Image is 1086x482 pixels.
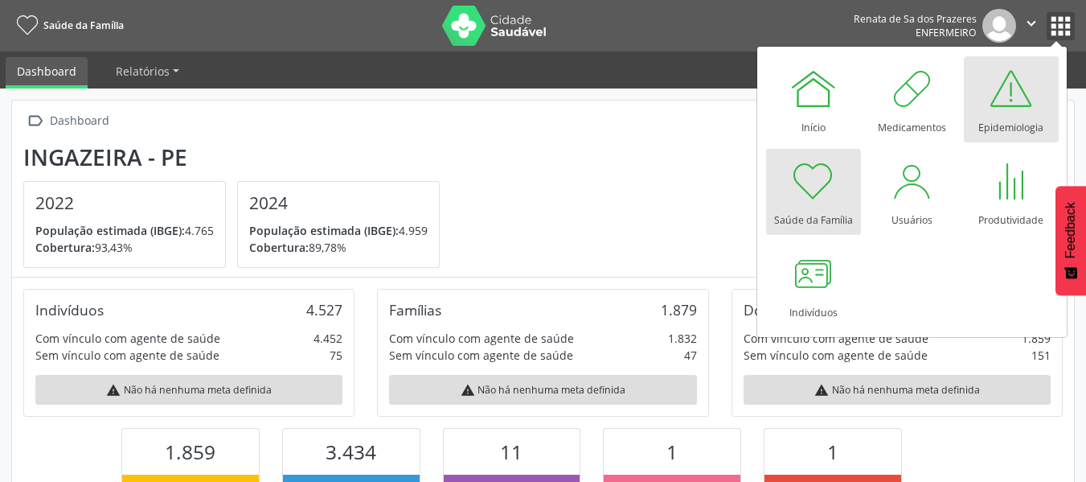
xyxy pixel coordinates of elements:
[982,9,1016,43] img: img
[1047,12,1075,40] button: apps
[249,223,399,238] span: População estimada (IBGE):
[35,222,214,239] p: 4.765
[666,439,678,465] span: 1
[35,240,95,255] span: Cobertura:
[766,149,861,235] a: Saúde da Família
[389,375,696,405] div: Não há nenhuma meta definida
[165,439,215,465] span: 1.859
[1022,14,1040,32] i: 
[306,301,342,319] div: 4.527
[6,57,88,89] a: Dashboard
[249,239,428,256] p: 89,78%
[964,56,1059,142] a: Epidemiologia
[249,193,428,213] h4: 2024
[35,301,104,319] div: Indivíduos
[684,347,697,364] div: 47
[35,330,220,347] div: Com vínculo com agente de saúde
[43,19,124,32] span: Saúde da Família
[23,144,451,171] div: Ingazeira - PE
[1031,347,1051,364] div: 151
[116,64,170,79] span: Relatórios
[11,12,124,39] a: Saúde da Família
[35,193,214,213] h4: 2022
[1022,330,1051,347] div: 1.859
[766,241,861,328] a: Indivíduos
[661,301,697,319] div: 1.879
[854,12,977,26] div: Renata de Sa dos Prazeres
[744,301,810,319] div: Domicílios
[23,109,47,133] i: 
[827,439,838,465] span: 1
[389,301,441,319] div: Famílias
[106,383,121,398] i: warning
[35,347,219,364] div: Sem vínculo com agente de saúde
[865,56,960,142] a: Medicamentos
[326,439,376,465] span: 3.434
[35,223,185,238] span: População estimada (IBGE):
[865,149,960,235] a: Usuários
[668,330,697,347] div: 1.832
[744,347,928,364] div: Sem vínculo com agente de saúde
[1016,9,1047,43] button: 
[23,109,112,133] a:  Dashboard
[105,57,191,85] a: Relatórios
[35,239,214,256] p: 93,43%
[35,375,342,405] div: Não há nenhuma meta definida
[744,375,1051,405] div: Não há nenhuma meta definida
[249,240,309,255] span: Cobertura:
[1055,186,1086,295] button: Feedback - Mostrar pesquisa
[314,330,342,347] div: 4.452
[47,109,112,133] div: Dashboard
[744,330,928,347] div: Com vínculo com agente de saúde
[461,383,475,398] i: warning
[389,347,573,364] div: Sem vínculo com agente de saúde
[1063,202,1078,258] span: Feedback
[500,439,523,465] span: 11
[249,222,428,239] p: 4.959
[814,383,829,398] i: warning
[916,26,977,39] span: Enfermeiro
[964,149,1059,235] a: Produtividade
[766,56,861,142] a: Início
[389,330,574,347] div: Com vínculo com agente de saúde
[330,347,342,364] div: 75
